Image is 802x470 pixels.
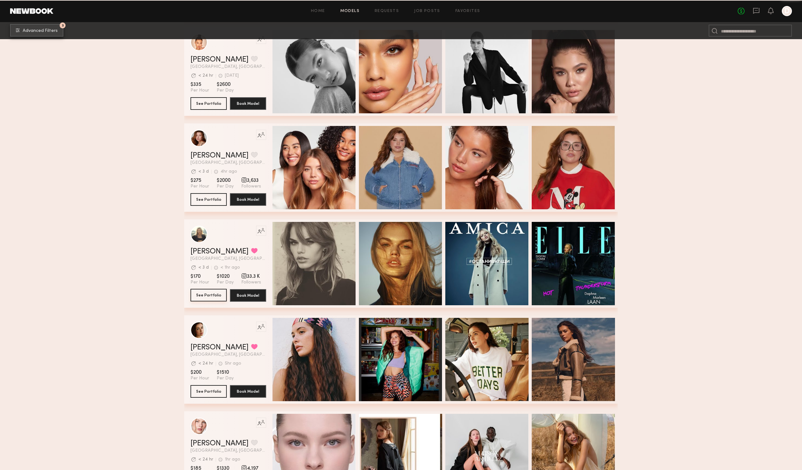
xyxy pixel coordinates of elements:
[190,449,266,453] span: [GEOGRAPHIC_DATA], [GEOGRAPHIC_DATA]
[217,177,234,184] span: $2000
[190,193,227,206] button: See Portfolio
[225,457,240,462] div: 1hr ago
[190,97,227,110] button: See Portfolio
[375,9,399,13] a: Requests
[198,74,213,78] div: < 24 hr
[217,369,234,376] span: $1510
[217,273,234,280] span: $1020
[217,376,234,381] span: Per Day
[190,177,209,184] span: $275
[190,248,249,255] a: [PERSON_NAME]
[190,56,249,63] a: [PERSON_NAME]
[190,344,249,351] a: [PERSON_NAME]
[217,280,234,285] span: Per Day
[217,184,234,189] span: Per Day
[220,170,237,174] div: 4hr ago
[190,184,209,189] span: Per Hour
[190,376,209,381] span: Per Hour
[241,273,261,280] span: 33.3 K
[190,353,266,357] span: [GEOGRAPHIC_DATA], [GEOGRAPHIC_DATA]
[198,457,213,462] div: < 24 hr
[230,289,266,302] button: Book Model
[241,177,261,184] span: 3,633
[190,81,209,88] span: $335
[62,24,64,27] span: 3
[190,385,227,398] button: See Portfolio
[190,280,209,285] span: Per Hour
[230,193,266,206] button: Book Model
[190,440,249,447] a: [PERSON_NAME]
[190,65,266,69] span: [GEOGRAPHIC_DATA], [GEOGRAPHIC_DATA]
[190,161,266,165] span: [GEOGRAPHIC_DATA], [GEOGRAPHIC_DATA]
[190,88,209,93] span: Per Hour
[190,273,209,280] span: $170
[190,152,249,159] a: [PERSON_NAME]
[190,289,227,301] button: See Portfolio
[230,97,266,110] button: Book Model
[455,9,480,13] a: Favorites
[198,361,213,366] div: < 24 hr
[23,29,58,33] span: Advanced Filters
[220,265,240,270] div: < 1hr ago
[198,265,209,270] div: < 3 d
[340,9,360,13] a: Models
[10,24,63,37] button: 3Advanced Filters
[241,280,261,285] span: Followers
[782,6,792,16] a: D
[241,184,261,189] span: Followers
[198,170,209,174] div: < 3 d
[311,9,325,13] a: Home
[230,385,266,398] button: Book Model
[225,361,241,366] div: 5hr ago
[217,81,234,88] span: $2600
[190,257,266,261] span: [GEOGRAPHIC_DATA], [GEOGRAPHIC_DATA]
[190,369,209,376] span: $200
[217,88,234,93] span: Per Day
[414,9,440,13] a: Job Posts
[225,74,239,78] div: [DATE]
